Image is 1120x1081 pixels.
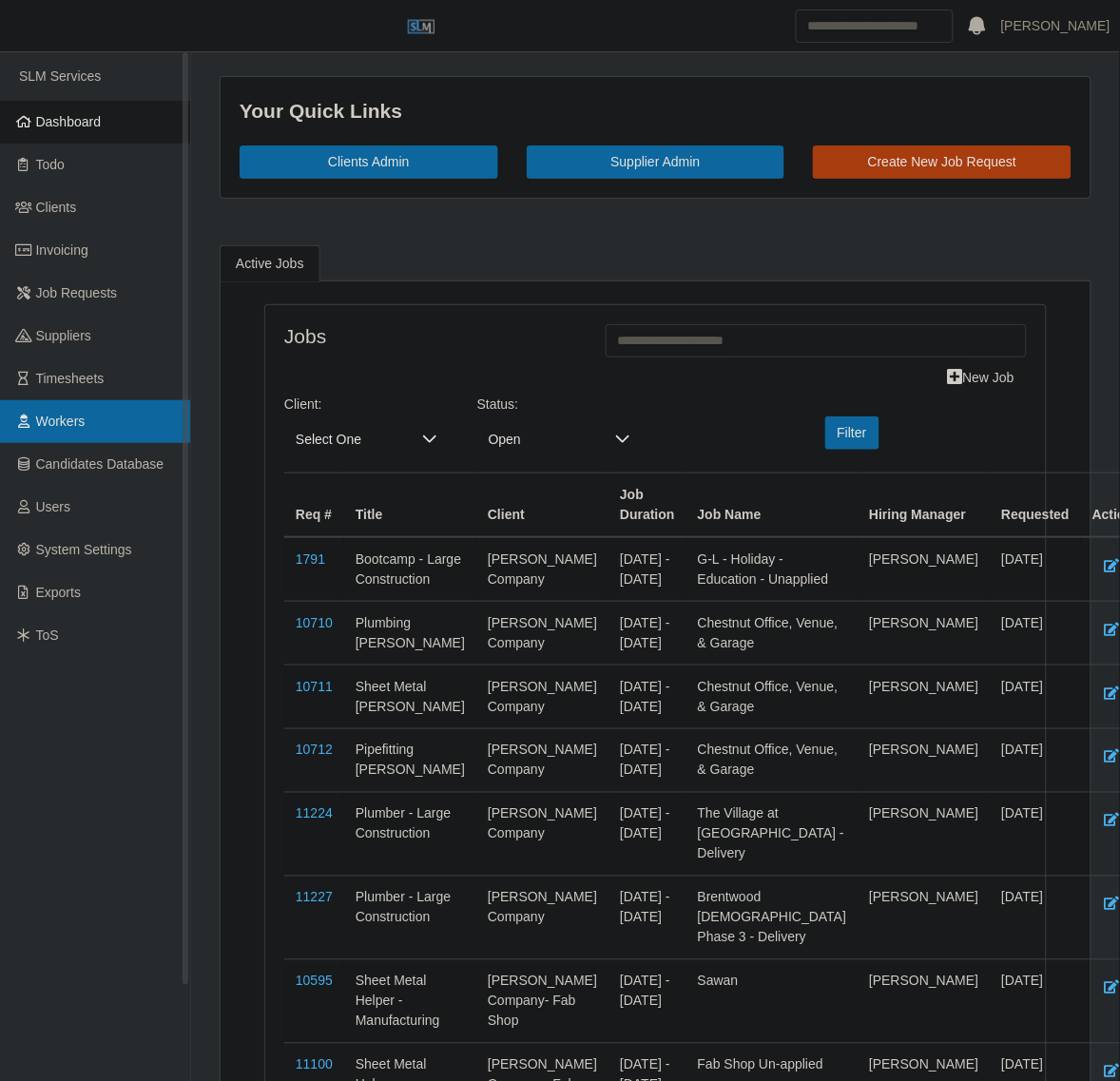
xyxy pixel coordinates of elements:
[858,792,990,876] td: [PERSON_NAME]
[296,615,333,630] a: 10710
[36,285,118,300] span: Job Requests
[36,114,102,129] span: Dashboard
[296,806,333,821] a: 11224
[858,728,990,792] td: [PERSON_NAME]
[476,792,608,876] td: [PERSON_NAME] Company
[858,959,990,1043] td: [PERSON_NAME]
[476,876,608,959] td: [PERSON_NAME] Company
[991,473,1082,537] th: Requested
[36,371,105,386] span: Timesheets
[36,627,59,643] span: ToS
[476,601,608,665] td: [PERSON_NAME] Company
[36,585,81,600] span: Exports
[686,792,859,876] td: The Village at [GEOGRAPHIC_DATA] - Delivery
[407,12,435,41] img: SLM Logo
[686,665,859,728] td: Chestnut Office, Venue, & Garage
[858,665,990,728] td: [PERSON_NAME]
[796,10,954,43] input: Search
[344,728,476,792] td: Pipefitting [PERSON_NAME]
[991,959,1082,1043] td: [DATE]
[477,422,604,457] span: Open
[284,324,577,348] h4: Jobs
[991,665,1082,728] td: [DATE]
[858,473,990,537] th: Hiring Manager
[344,601,476,665] td: Plumbing [PERSON_NAME]
[36,499,71,514] span: Users
[476,537,608,602] td: [PERSON_NAME] Company
[296,679,333,694] a: 10711
[991,537,1082,602] td: [DATE]
[344,792,476,876] td: Plumber - Large Construction
[686,728,859,792] td: Chestnut Office, Venue, & Garage
[240,96,1072,126] div: Your Quick Links
[36,414,86,429] span: Workers
[991,601,1082,665] td: [DATE]
[991,792,1082,876] td: [DATE]
[296,1057,333,1072] a: 11100
[284,473,344,537] th: Req #
[36,542,132,557] span: System Settings
[344,665,476,728] td: Sheet Metal [PERSON_NAME]
[36,456,164,472] span: Candidates Database
[19,68,101,84] span: SLM Services
[36,328,91,343] span: Suppliers
[476,959,608,1043] td: [PERSON_NAME] Company- Fab Shop
[477,395,519,415] label: Status:
[608,792,686,876] td: [DATE] - [DATE]
[36,242,88,258] span: Invoicing
[686,959,859,1043] td: Sawan
[686,473,859,537] th: Job Name
[858,601,990,665] td: [PERSON_NAME]
[608,665,686,728] td: [DATE] - [DATE]
[220,245,320,282] a: Active Jobs
[858,537,990,602] td: [PERSON_NAME]
[344,876,476,959] td: Plumber - Large Construction
[476,728,608,792] td: [PERSON_NAME] Company
[296,890,333,905] a: 11227
[240,145,498,179] a: Clients Admin
[36,200,77,215] span: Clients
[608,876,686,959] td: [DATE] - [DATE]
[527,145,785,179] a: Supplier Admin
[296,743,333,758] a: 10712
[476,665,608,728] td: [PERSON_NAME] Company
[936,361,1027,395] a: New Job
[1001,16,1110,36] a: [PERSON_NAME]
[36,157,65,172] span: Todo
[284,422,411,457] span: Select One
[608,959,686,1043] td: [DATE] - [DATE]
[686,537,859,602] td: G-L - Holiday - Education - Unapplied
[608,537,686,602] td: [DATE] - [DATE]
[608,728,686,792] td: [DATE] - [DATE]
[344,959,476,1043] td: Sheet Metal Helper - Manufacturing
[476,473,608,537] th: Client
[608,473,686,537] th: Job Duration
[296,974,333,989] a: 10595
[344,473,476,537] th: Title
[813,145,1072,179] a: Create New Job Request
[825,416,879,450] button: Filter
[344,537,476,602] td: Bootcamp - Large Construction
[284,395,322,415] label: Client:
[686,876,859,959] td: Brentwood [DEMOGRAPHIC_DATA] Phase 3 - Delivery
[686,601,859,665] td: Chestnut Office, Venue, & Garage
[991,876,1082,959] td: [DATE]
[608,601,686,665] td: [DATE] - [DATE]
[296,551,325,567] a: 1791
[858,876,990,959] td: [PERSON_NAME]
[991,728,1082,792] td: [DATE]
